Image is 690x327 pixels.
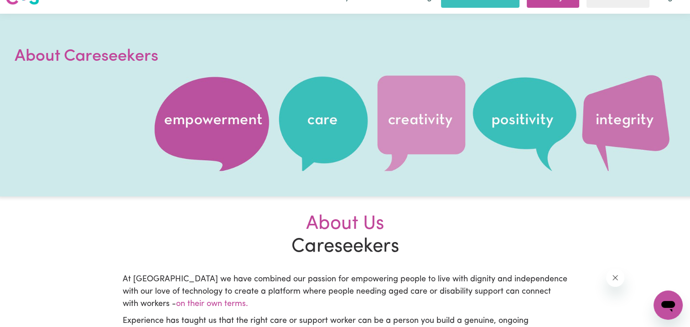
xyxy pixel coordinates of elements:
iframe: Close message [606,269,624,287]
p: At [GEOGRAPHIC_DATA] we have combined our passion for empowering people to live with dignity and ... [123,274,568,311]
h2: Careseekers [117,213,573,259]
h1: About Careseekers [15,45,233,69]
span: Need any help? [5,6,55,14]
span: on their own terms. [176,300,248,308]
iframe: Button to launch messaging window [654,290,683,320]
div: About Us [123,213,568,236]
